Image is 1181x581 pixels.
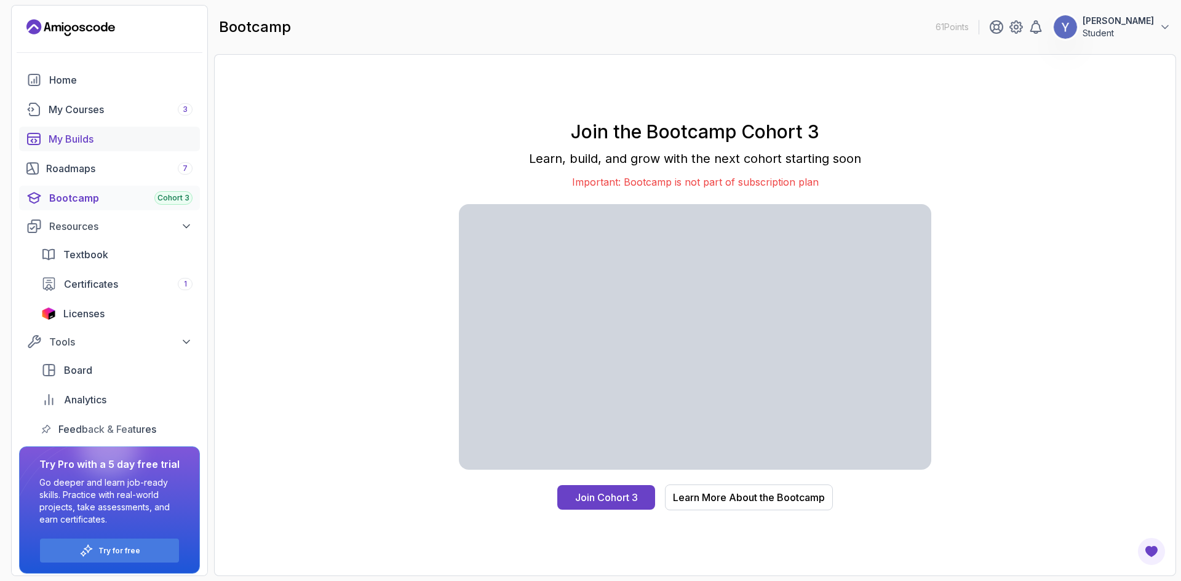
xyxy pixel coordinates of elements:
a: roadmaps [19,156,200,181]
div: Learn More About the Bootcamp [673,490,825,505]
a: courses [19,97,200,122]
span: Licenses [63,306,105,321]
button: user profile image[PERSON_NAME]Student [1053,15,1171,39]
div: Bootcamp [49,191,193,205]
span: 7 [183,164,188,173]
div: My Builds [49,132,193,146]
span: 3 [183,105,188,114]
a: builds [19,127,200,151]
p: [PERSON_NAME] [1083,15,1154,27]
span: Feedback & Features [58,422,156,437]
a: licenses [34,301,200,326]
p: Student [1083,27,1154,39]
span: Textbook [63,247,108,262]
span: Board [64,363,92,377]
div: Join Cohort 3 [575,490,638,505]
h1: Join the Bootcamp Cohort 3 [459,121,931,143]
p: 61 Points [936,21,969,33]
a: bootcamp [19,186,200,210]
button: Open Feedback Button [1137,537,1166,566]
div: My Courses [49,102,193,117]
span: Analytics [64,392,106,407]
button: Learn More About the Bootcamp [665,484,833,510]
button: Resources [19,215,200,237]
div: Home [49,73,193,87]
a: feedback [34,417,200,441]
a: Landing page [26,18,115,38]
div: Tools [49,334,193,349]
button: Tools [19,331,200,353]
span: 1 [184,279,187,289]
button: Try for free [39,538,180,563]
a: certificates [34,272,200,296]
p: Learn, build, and grow with the next cohort starting soon [459,150,931,167]
a: analytics [34,387,200,412]
div: Roadmaps [46,161,193,176]
span: Certificates [64,277,118,291]
button: Join Cohort 3 [557,485,655,510]
a: Try for free [98,546,140,556]
img: jetbrains icon [41,307,56,320]
a: home [19,68,200,92]
span: Cohort 3 [157,193,189,203]
h2: bootcamp [219,17,291,37]
p: Go deeper and learn job-ready skills. Practice with real-world projects, take assessments, and ea... [39,476,180,526]
div: Resources [49,219,193,234]
a: textbook [34,242,200,267]
a: board [34,358,200,382]
img: user profile image [1054,15,1077,39]
p: Important: Bootcamp is not part of subscription plan [459,175,931,189]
